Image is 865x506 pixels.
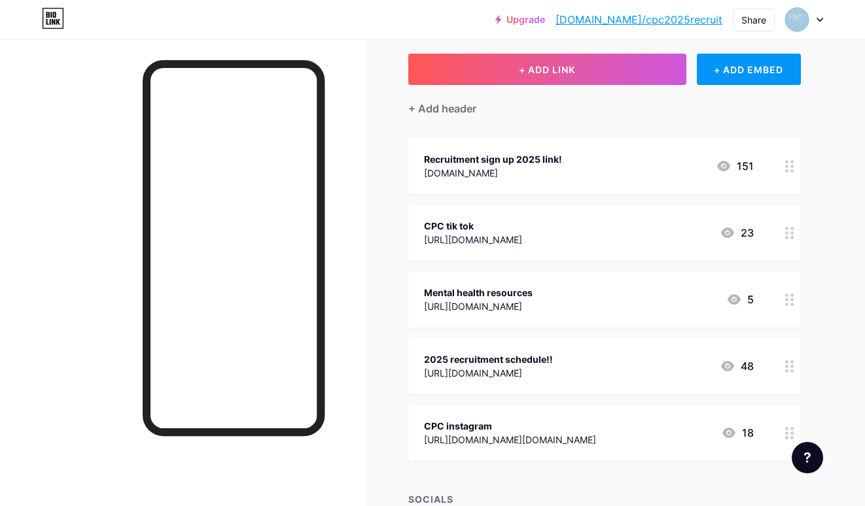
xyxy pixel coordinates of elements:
[408,54,686,85] button: + ADD LINK
[424,166,562,180] div: [DOMAIN_NAME]
[697,54,801,85] div: + ADD EMBED
[424,366,553,380] div: [URL][DOMAIN_NAME]
[721,425,754,441] div: 18
[741,13,766,27] div: Share
[424,152,562,166] div: Recruitment sign up 2025 link!
[424,433,596,447] div: [URL][DOMAIN_NAME][DOMAIN_NAME]
[408,492,801,506] div: SOCIALS
[424,286,533,299] div: Mental health resources
[424,352,553,366] div: 2025 recruitment schedule!!
[785,7,809,32] img: cpc2025recruit
[720,358,754,374] div: 48
[720,225,754,241] div: 23
[408,101,476,116] div: + Add header
[726,292,754,307] div: 5
[519,64,575,75] span: + ADD LINK
[495,14,545,25] a: Upgrade
[716,158,754,174] div: 151
[424,419,596,433] div: CPC instagram
[424,233,522,246] div: [URL][DOMAIN_NAME]
[556,12,722,27] a: [DOMAIN_NAME]/cpc2025recruit
[424,299,533,313] div: [URL][DOMAIN_NAME]
[424,219,522,233] div: CPC tik tok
